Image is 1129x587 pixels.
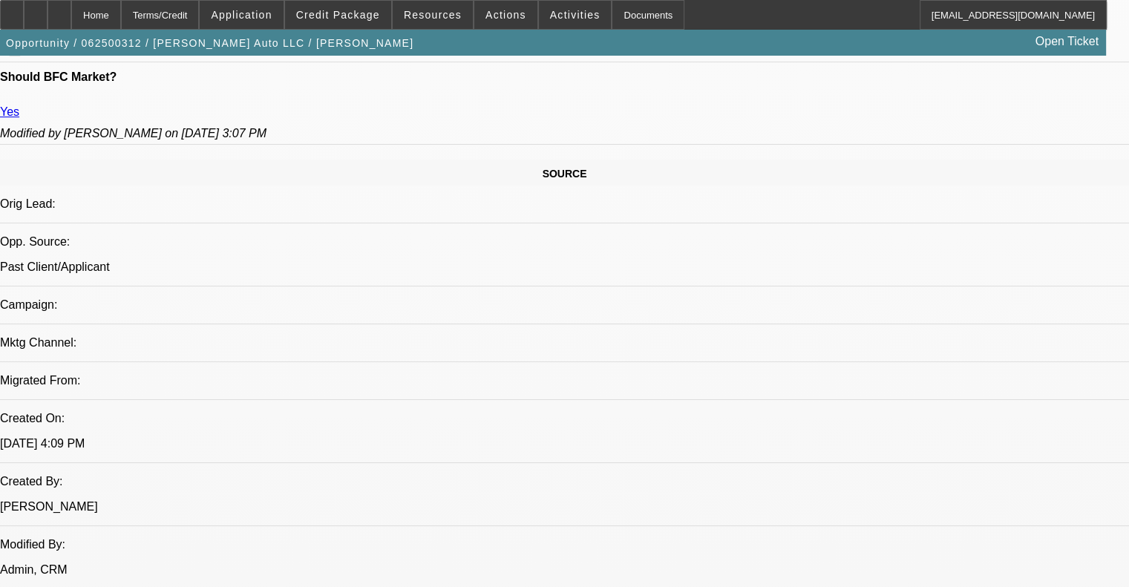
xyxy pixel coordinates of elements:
[550,9,601,21] span: Activities
[1030,29,1105,54] a: Open Ticket
[296,9,380,21] span: Credit Package
[543,168,587,180] span: SOURCE
[200,1,283,29] button: Application
[485,9,526,21] span: Actions
[393,1,473,29] button: Resources
[404,9,462,21] span: Resources
[211,9,272,21] span: Application
[474,1,537,29] button: Actions
[6,37,413,49] span: Opportunity / 062500312 / [PERSON_NAME] Auto LLC / [PERSON_NAME]
[539,1,612,29] button: Activities
[285,1,391,29] button: Credit Package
